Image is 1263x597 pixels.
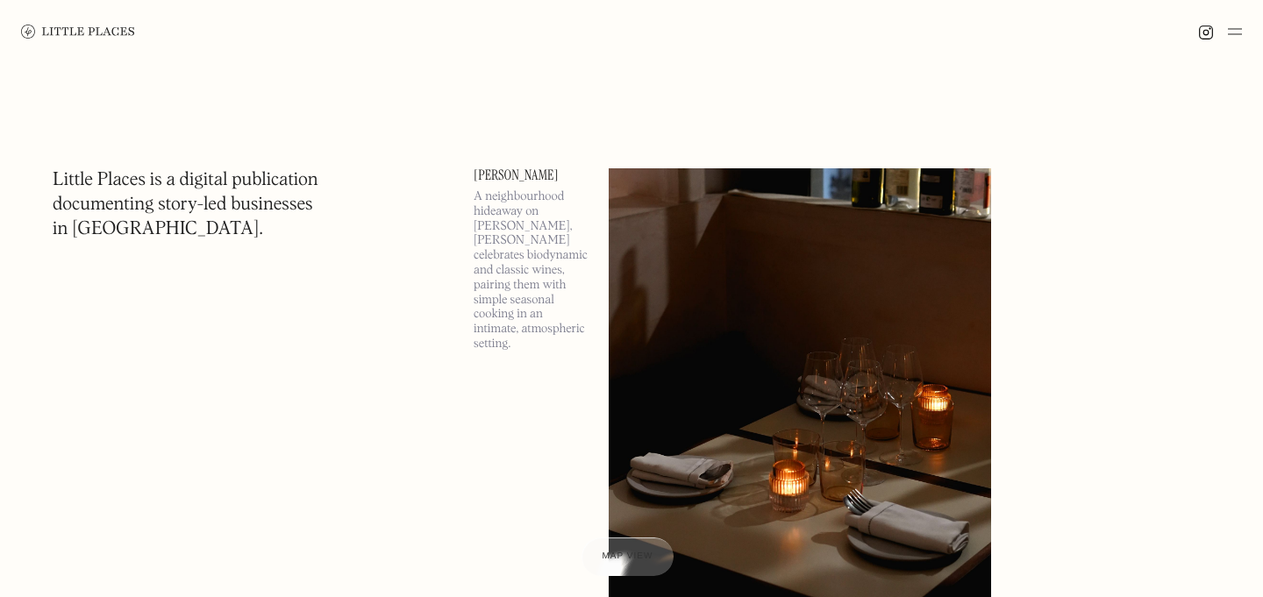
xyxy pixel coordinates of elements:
[603,551,653,561] span: Map view
[582,537,674,576] a: Map view
[474,168,588,182] a: [PERSON_NAME]
[53,168,318,242] h1: Little Places is a digital publication documenting story-led businesses in [GEOGRAPHIC_DATA].
[474,189,588,352] p: A neighbourhood hideaway on [PERSON_NAME], [PERSON_NAME] celebrates biodynamic and classic wines,...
